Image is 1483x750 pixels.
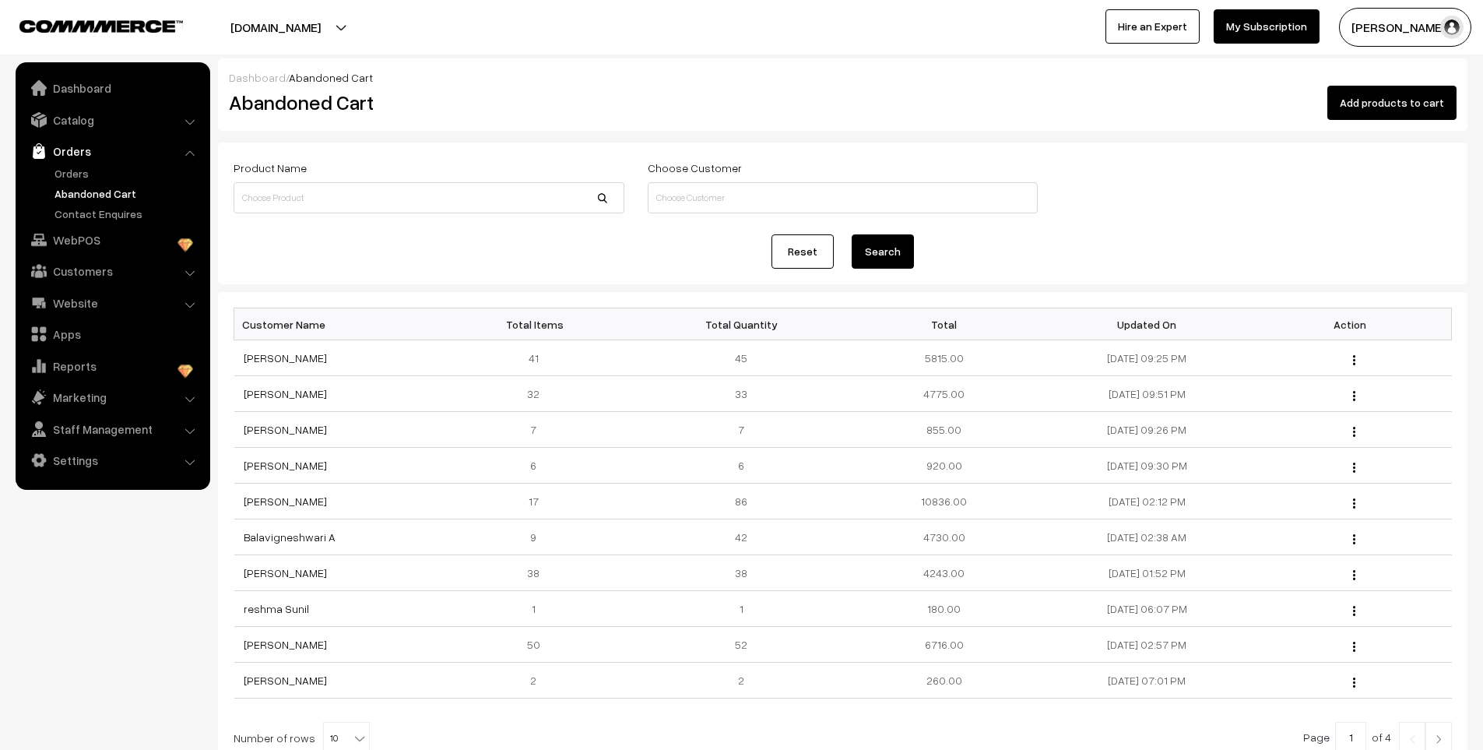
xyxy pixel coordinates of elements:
span: Page [1303,731,1330,744]
td: 855.00 [842,412,1045,448]
a: [PERSON_NAME] [244,423,327,436]
td: 86 [640,484,843,519]
a: Dashboard [229,71,286,84]
td: 180.00 [842,591,1045,627]
img: Left [1405,734,1419,744]
td: 10836.00 [842,484,1045,519]
img: COMMMERCE [19,20,183,32]
img: Menu [1353,427,1355,437]
td: 50 [437,627,640,663]
div: / [229,69,1457,86]
a: [PERSON_NAME] [244,495,327,508]
td: 17 [437,484,640,519]
td: 42 [640,519,843,555]
td: 6716.00 [842,627,1045,663]
input: Choose Customer [648,182,1038,213]
td: 4730.00 [842,519,1045,555]
span: of 4 [1372,731,1391,744]
th: Updated On [1045,308,1249,340]
a: [PERSON_NAME] [244,638,327,651]
th: Customer Name [234,308,438,340]
td: [DATE] 02:57 PM [1045,627,1249,663]
td: 52 [640,627,843,663]
img: Menu [1353,642,1355,652]
td: 6 [437,448,640,484]
td: 920.00 [842,448,1045,484]
a: [PERSON_NAME] [244,566,327,579]
a: Apps [19,320,205,348]
td: 41 [437,340,640,376]
td: [DATE] 09:26 PM [1045,412,1249,448]
td: [DATE] 09:25 PM [1045,340,1249,376]
td: 1 [437,591,640,627]
label: Choose Customer [648,160,742,176]
img: Menu [1353,498,1355,509]
a: Balavigneshwari A [244,530,336,544]
img: Menu [1353,355,1355,365]
img: Menu [1353,534,1355,544]
a: Reset [771,234,834,269]
td: 7 [437,412,640,448]
a: [PERSON_NAME] [244,387,327,400]
input: Choose Product [234,182,624,213]
td: 9 [437,519,640,555]
a: Catalog [19,106,205,134]
td: [DATE] 09:30 PM [1045,448,1249,484]
a: Dashboard [19,74,205,102]
td: 260.00 [842,663,1045,699]
th: Action [1249,308,1452,340]
td: 5815.00 [842,340,1045,376]
th: Total Items [437,308,640,340]
a: Settings [19,446,205,474]
td: 6 [640,448,843,484]
td: 1 [640,591,843,627]
a: My Subscription [1214,9,1320,44]
a: Staff Management [19,415,205,443]
td: [DATE] 01:52 PM [1045,555,1249,591]
a: Orders [19,137,205,165]
img: Menu [1353,391,1355,401]
a: Reports [19,352,205,380]
button: Add products to cart [1327,86,1457,120]
a: [PERSON_NAME] [244,459,327,472]
td: 32 [437,376,640,412]
span: Abandoned Cart [289,71,373,84]
td: 38 [640,555,843,591]
a: Website [19,289,205,317]
img: Menu [1353,606,1355,616]
td: [DATE] 02:12 PM [1045,484,1249,519]
a: Contact Enquires [51,206,205,222]
img: Menu [1353,678,1355,688]
td: [DATE] 02:38 AM [1045,519,1249,555]
a: [PERSON_NAME] [244,674,327,687]
td: 38 [437,555,640,591]
a: Abandoned Cart [51,185,205,202]
a: Customers [19,257,205,285]
a: Hire an Expert [1105,9,1200,44]
td: 2 [640,663,843,699]
td: 7 [640,412,843,448]
td: [DATE] 06:07 PM [1045,591,1249,627]
td: [DATE] 09:51 PM [1045,376,1249,412]
img: Menu [1353,463,1355,473]
a: WebPOS [19,226,205,254]
td: 4775.00 [842,376,1045,412]
button: Search [852,234,914,269]
th: Total Quantity [640,308,843,340]
td: 33 [640,376,843,412]
img: user [1440,16,1464,39]
th: Total [842,308,1045,340]
td: 45 [640,340,843,376]
td: 4243.00 [842,555,1045,591]
a: COMMMERCE [19,16,156,34]
a: Orders [51,165,205,181]
a: reshma Sunil [244,602,309,615]
img: Menu [1353,570,1355,580]
h2: Abandoned Cart [229,90,623,114]
span: Number of rows [234,730,315,746]
a: Marketing [19,383,205,411]
td: [DATE] 07:01 PM [1045,663,1249,699]
a: [PERSON_NAME] [244,351,327,364]
img: Right [1432,734,1446,744]
button: [PERSON_NAME] [1339,8,1471,47]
